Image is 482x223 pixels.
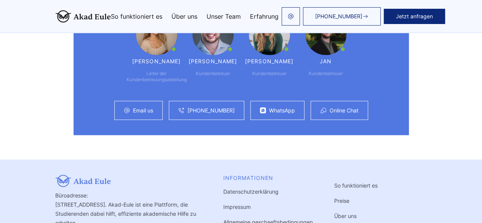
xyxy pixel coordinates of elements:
a: Datenschutzerklärung [223,188,279,195]
a: WhatsApp [269,107,295,114]
div: Kundenbetreuer [196,71,230,77]
a: Unser Team [207,13,241,19]
div: Kundenbetreuer [252,71,287,77]
img: logo [55,10,111,22]
a: [PHONE_NUMBER] [303,7,381,26]
div: [PERSON_NAME] [245,58,294,64]
img: Günther [192,14,234,55]
a: So funktioniert es [111,13,162,19]
a: Erfahrung [250,13,279,19]
div: Kundenbetreuer [309,71,343,77]
div: [PERSON_NAME] [189,58,237,64]
div: [PERSON_NAME] [132,58,181,64]
a: Email us [133,107,153,114]
button: Jetzt anfragen [384,9,445,24]
a: So funktioniert es [334,182,378,189]
a: Über uns [171,13,197,19]
img: Jan [305,14,346,55]
img: Irene [249,14,290,55]
div: Leiter der Kundenbetreuungsabteilung [127,71,187,83]
a: Über uns [334,213,357,219]
img: email [288,13,294,19]
a: Impressum [223,204,251,210]
a: Preise [334,197,349,204]
a: Online Chat [330,107,359,114]
div: Jan [320,58,331,64]
span: [PHONE_NUMBER] [315,13,362,19]
a: [PHONE_NUMBER] [187,107,235,114]
img: Maria [136,14,177,55]
div: INFORMATIONEN [223,175,313,181]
